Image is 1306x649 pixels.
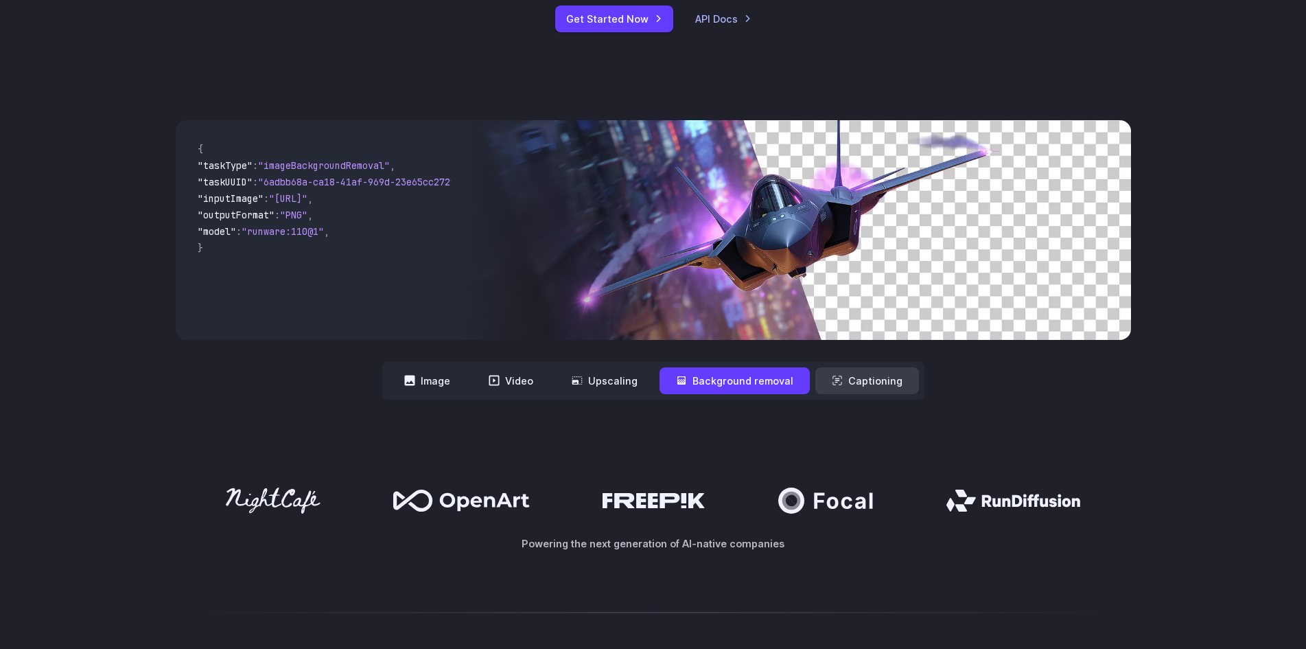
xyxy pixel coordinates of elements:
[198,242,203,254] span: }
[307,209,313,221] span: ,
[660,367,810,394] button: Background removal
[555,5,673,32] a: Get Started Now
[242,225,324,238] span: "runware:110@1"
[324,225,329,238] span: ,
[253,176,258,188] span: :
[815,367,919,394] button: Captioning
[176,536,1131,551] p: Powering the next generation of AI-native companies
[390,159,395,172] span: ,
[198,225,236,238] span: "model"
[198,209,275,221] span: "outputFormat"
[258,159,390,172] span: "imageBackgroundRemoval"
[198,176,253,188] span: "taskUUID"
[258,176,467,188] span: "6adbb68a-ca18-41af-969d-23e65cc2729c"
[253,159,258,172] span: :
[307,192,313,205] span: ,
[236,225,242,238] span: :
[695,11,751,27] a: API Docs
[472,367,550,394] button: Video
[198,192,264,205] span: "inputImage"
[275,209,280,221] span: :
[198,159,253,172] span: "taskType"
[269,192,307,205] span: "[URL]"
[198,143,203,155] span: {
[264,192,269,205] span: :
[388,367,467,394] button: Image
[280,209,307,221] span: "PNG"
[555,367,654,394] button: Upscaling
[462,120,1130,340] img: Futuristic stealth jet streaking through a neon-lit cityscape with glowing purple exhaust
